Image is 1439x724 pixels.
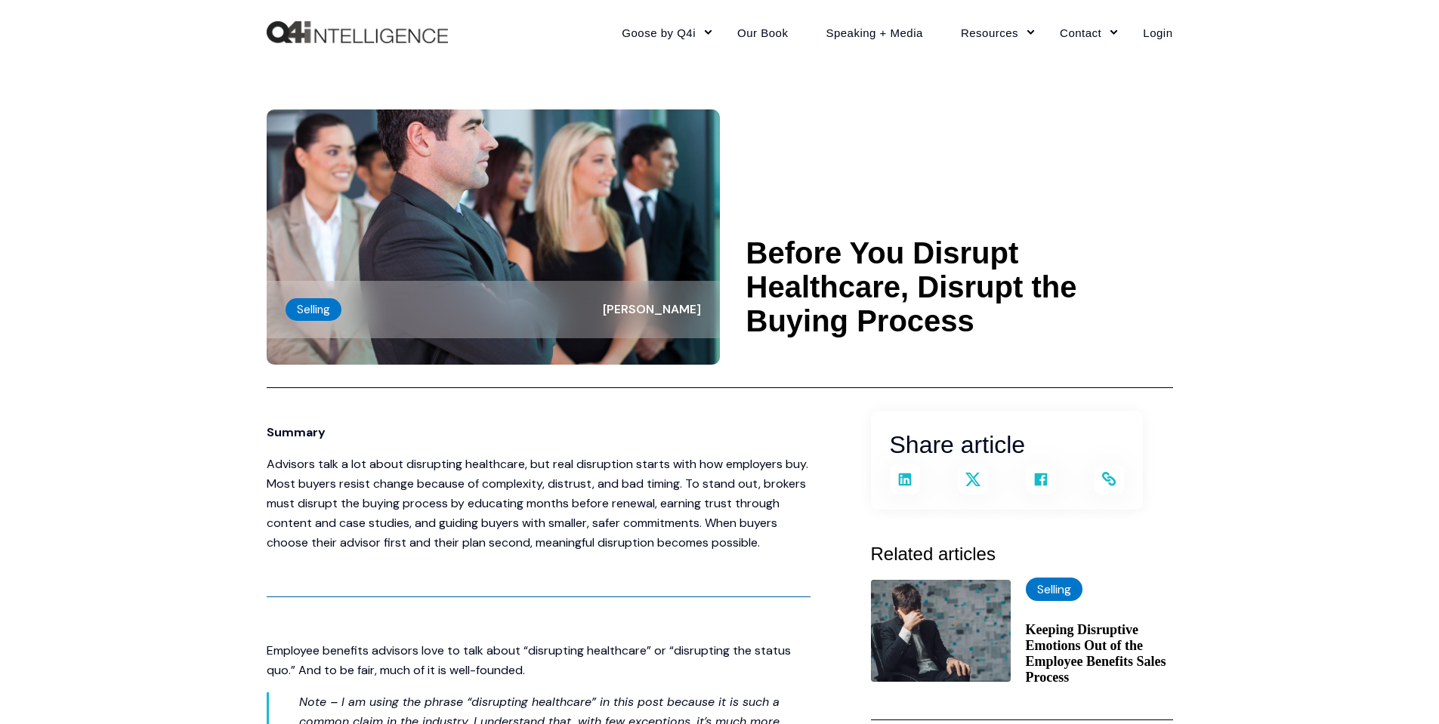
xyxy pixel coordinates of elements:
h2: Share article [890,426,1124,464]
span: [PERSON_NAME] [603,301,701,317]
label: Selling [286,298,341,321]
img: Q4intelligence, LLC logo [267,21,448,44]
a: Copy and share the link [1094,464,1124,494]
a: Keeping Disruptive Emotions Out of the Employee Benefits Sales Process [1026,622,1173,685]
a: Share on X [958,464,988,494]
img: A worried salesperson with his head in his hand, representing repressed emotions [871,580,1011,682]
p: Advisors talk a lot about disrupting healthcare, but real disruption starts with how employers bu... [267,454,811,553]
span: Employee benefits advisors love to talk about “disrupting healthcare” or “disrupting the status q... [267,642,791,678]
label: Selling [1026,578,1082,601]
a: Back to Home [267,21,448,44]
a: Share on LinkedIn [890,464,920,494]
a: Share on Facebook [1026,464,1056,494]
span: Summary [267,424,326,440]
h1: Before You Disrupt Healthcare, Disrupt the Buying Process [746,236,1173,338]
h3: Related articles [871,540,1173,568]
img: Concept of disruption. Businessperson standing apart from the rest [267,109,720,365]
